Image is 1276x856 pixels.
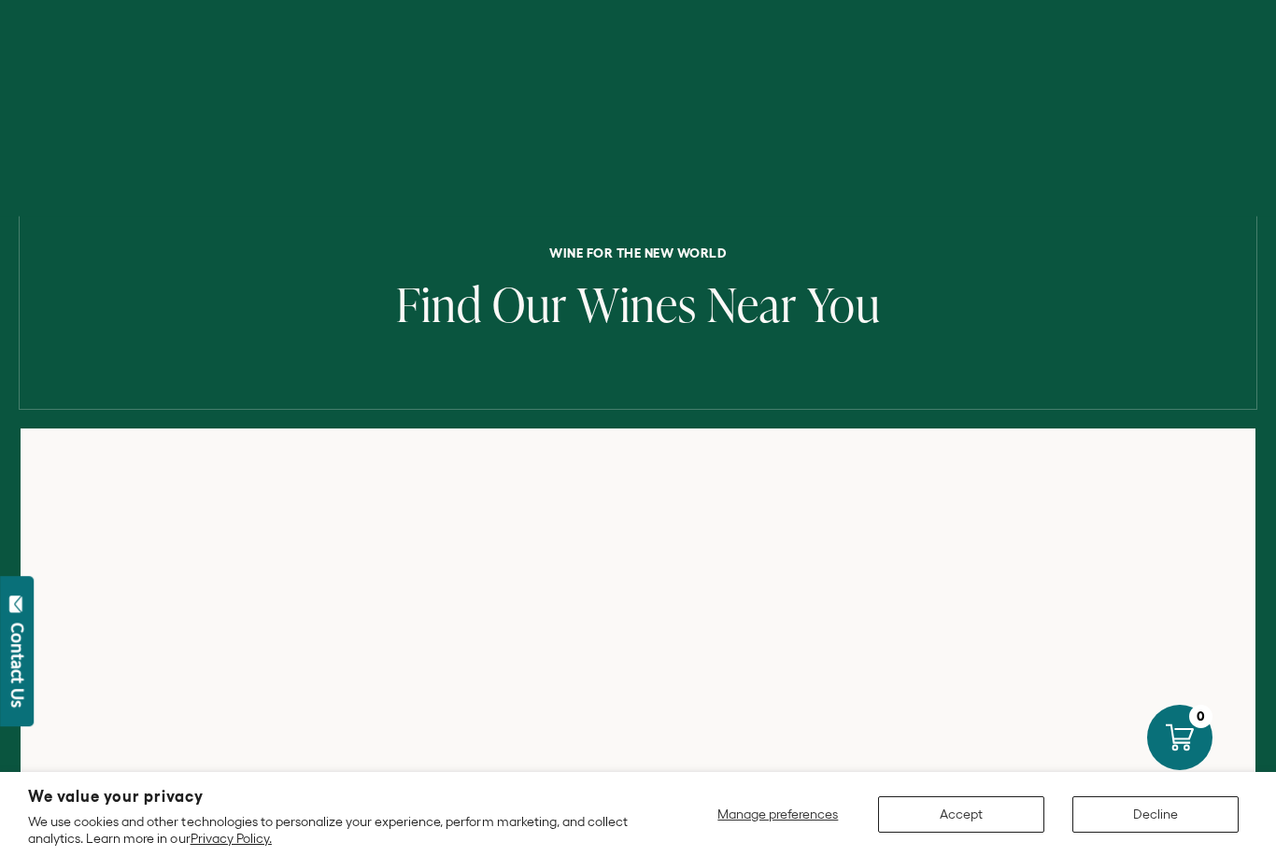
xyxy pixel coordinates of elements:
button: Accept [878,796,1044,833]
p: We use cookies and other technologies to personalize your experience, perform marketing, and coll... [28,813,645,847]
span: Manage preferences [717,807,838,821]
div: Contact Us [8,623,27,708]
button: Manage preferences [706,796,850,833]
span: Near [707,272,797,336]
span: You [807,272,881,336]
button: Decline [1072,796,1239,833]
span: Wines [577,272,697,336]
a: Privacy Policy. [191,831,272,846]
span: Find [396,272,482,336]
div: 0 [1189,705,1212,728]
h2: We value your privacy [28,789,645,805]
span: Our [492,272,567,336]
